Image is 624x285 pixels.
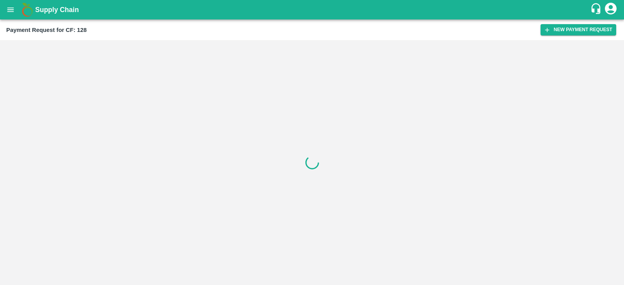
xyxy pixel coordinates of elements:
button: New Payment Request [541,24,616,35]
a: Supply Chain [35,4,590,15]
button: open drawer [2,1,19,19]
div: account of current user [604,2,618,18]
img: logo [19,2,35,18]
b: Payment Request for CF: 128 [6,27,87,33]
b: Supply Chain [35,6,79,14]
div: customer-support [590,3,604,17]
